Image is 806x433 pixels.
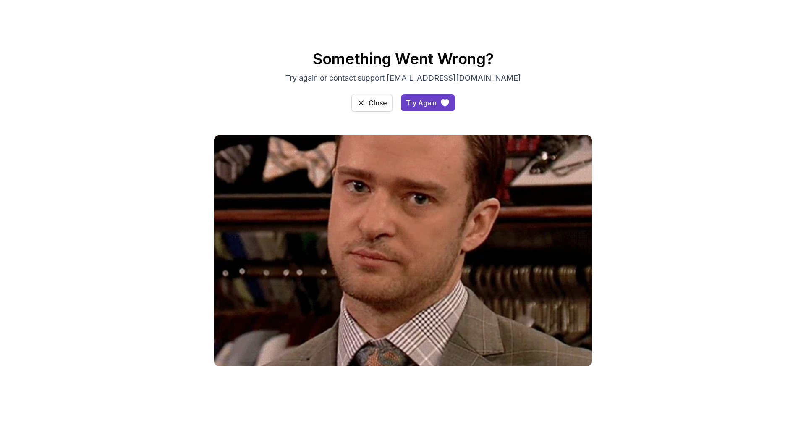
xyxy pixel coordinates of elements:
button: Close [351,94,393,112]
button: Try Again [401,94,455,111]
div: Try Again [406,98,437,108]
p: Try again or contact support [EMAIL_ADDRESS][DOMAIN_NAME] [262,72,544,84]
img: gif [214,135,592,366]
div: Close [369,98,387,108]
h2: Something Went Wrong? [109,50,697,67]
a: access-dashboard [351,94,393,112]
a: access-dashboard [401,94,455,111]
